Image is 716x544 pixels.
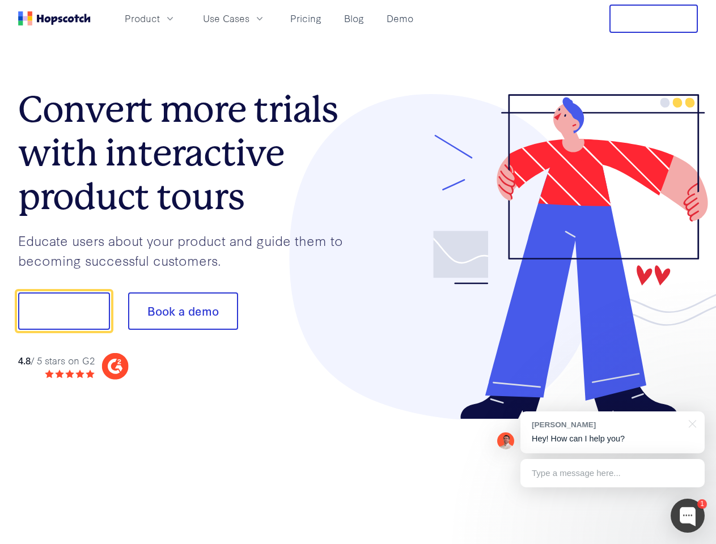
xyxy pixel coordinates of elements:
button: Use Cases [196,9,272,28]
span: Product [125,11,160,25]
p: Educate users about your product and guide them to becoming successful customers. [18,231,358,270]
a: Pricing [286,9,326,28]
a: Demo [382,9,418,28]
p: Hey! How can I help you? [532,433,693,445]
a: Home [18,11,91,25]
strong: 4.8 [18,354,31,367]
div: 1 [697,499,707,509]
button: Free Trial [609,5,698,33]
span: Use Cases [203,11,249,25]
div: / 5 stars on G2 [18,354,95,368]
h1: Convert more trials with interactive product tours [18,88,358,218]
div: [PERSON_NAME] [532,419,682,430]
button: Show me! [18,292,110,330]
img: Mark Spera [497,432,514,449]
button: Product [118,9,183,28]
button: Book a demo [128,292,238,330]
div: Type a message here... [520,459,705,487]
a: Blog [340,9,368,28]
